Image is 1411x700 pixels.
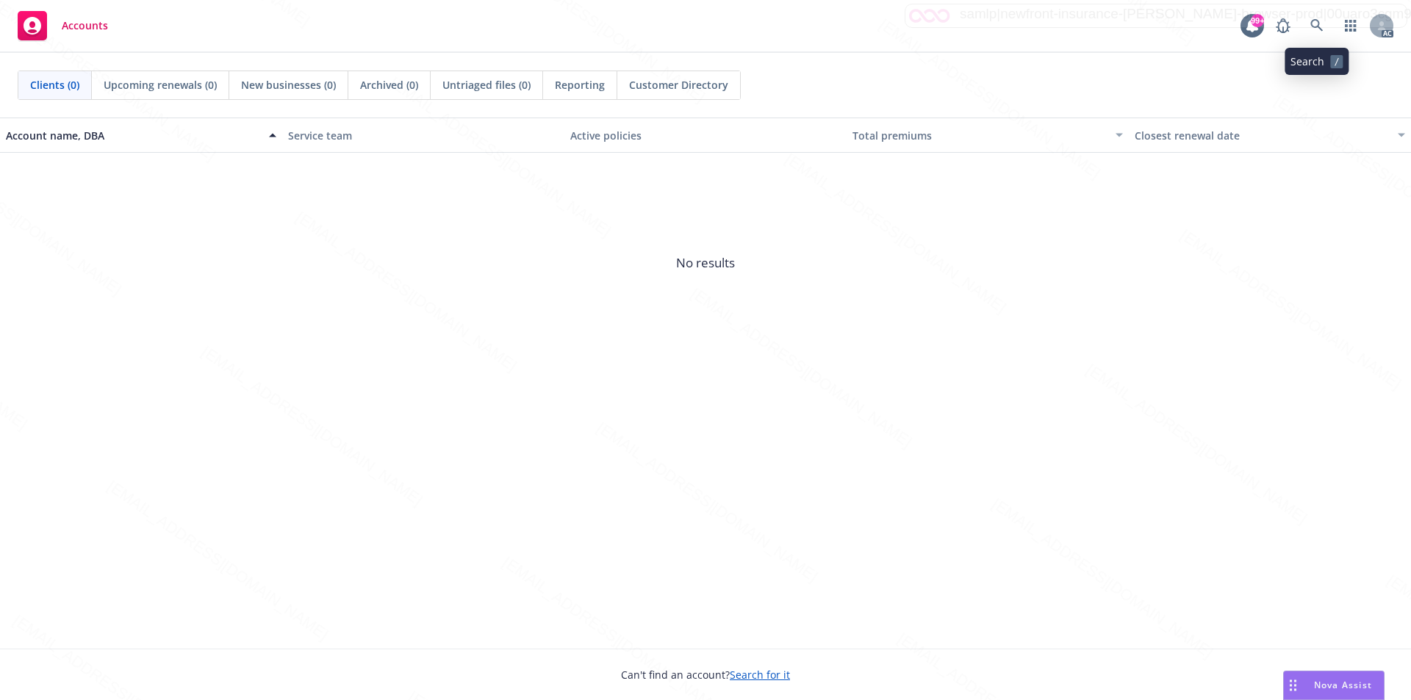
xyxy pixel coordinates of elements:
a: Search for it [730,668,790,682]
div: Service team [288,128,559,143]
div: Total premiums [852,128,1107,143]
span: Accounts [62,20,108,32]
a: Accounts [12,5,114,46]
span: Clients (0) [30,77,79,93]
button: Total premiums [847,118,1129,153]
div: Active policies [570,128,841,143]
span: Nova Assist [1314,679,1372,691]
a: Report a Bug [1268,11,1298,40]
span: Reporting [555,77,605,93]
div: 99+ [1251,14,1264,27]
span: New businesses (0) [241,77,336,93]
span: Customer Directory [629,77,728,93]
span: Can't find an account? [621,667,790,682]
span: Upcoming renewals (0) [104,77,217,93]
a: Switch app [1336,11,1365,40]
div: Account name, DBA [6,128,260,143]
span: Archived (0) [360,77,418,93]
button: Service team [282,118,564,153]
button: Closest renewal date [1129,118,1411,153]
button: Nova Assist [1283,671,1385,700]
span: Untriaged files (0) [442,77,531,93]
a: Search [1302,11,1332,40]
button: Active policies [564,118,847,153]
div: Closest renewal date [1135,128,1389,143]
div: Drag to move [1284,671,1302,699]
